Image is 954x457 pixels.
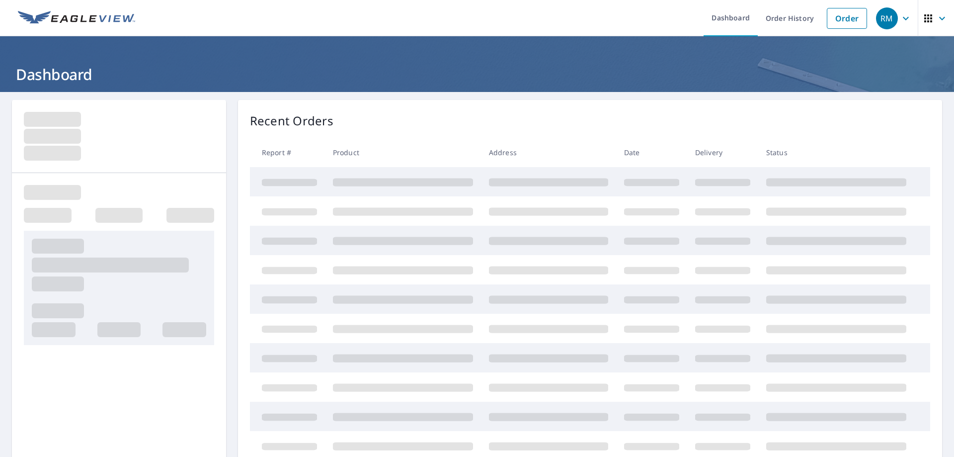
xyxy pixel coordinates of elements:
th: Product [325,138,481,167]
th: Report # [250,138,325,167]
h1: Dashboard [12,64,942,85]
div: RM [876,7,898,29]
th: Date [616,138,687,167]
p: Recent Orders [250,112,333,130]
img: EV Logo [18,11,135,26]
th: Address [481,138,616,167]
a: Order [827,8,867,29]
th: Delivery [687,138,758,167]
th: Status [758,138,914,167]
